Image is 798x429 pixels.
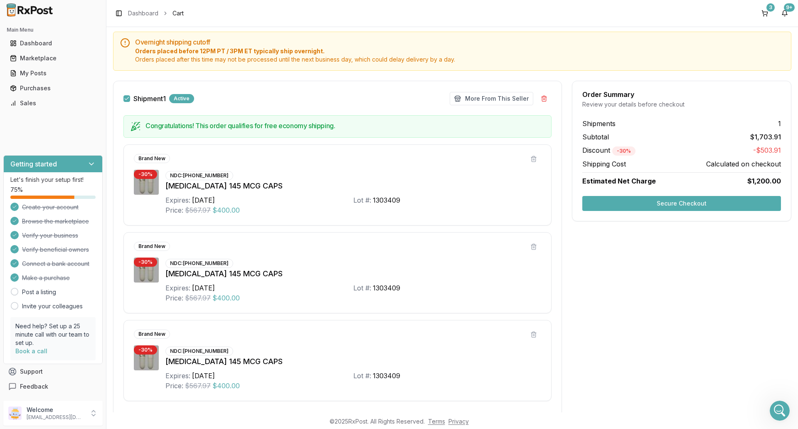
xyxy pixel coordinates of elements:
[10,84,96,92] div: Purchases
[185,381,211,391] span: $567.97
[40,10,83,19] p: Active 30m ago
[130,3,146,19] button: Home
[20,382,48,391] span: Feedback
[165,293,183,303] div: Price:
[3,379,103,394] button: Feedback
[22,288,56,296] a: Post a listing
[133,95,166,102] label: Shipment 1
[770,401,790,421] iframe: Intercom live chat
[13,81,16,89] div: ?
[353,283,371,293] div: Lot #:
[10,39,96,47] div: Dashboard
[3,364,103,379] button: Support
[747,176,781,186] span: $1,200.00
[10,186,23,194] span: 75 %
[582,159,626,169] span: Shipping Cost
[30,217,160,243] div: we already have a [MEDICAL_DATA] 3 in the cart, looking for 1 more
[7,32,160,57] div: JEFFREY says…
[582,100,781,109] div: Review your details before checkout
[185,293,211,303] span: $567.97
[165,180,541,192] div: [MEDICAL_DATA] 145 MCG CAPS
[7,36,99,51] a: Dashboard
[165,356,541,367] div: [MEDICAL_DATA] 145 MCG CAPS
[3,37,103,50] button: Dashboard
[22,260,89,268] span: Connect a bank account
[165,268,541,280] div: [MEDICAL_DATA] 145 MCG CAPS
[134,154,170,163] div: Brand New
[13,188,130,205] div: 2 x [MEDICAL_DATA] 3mg and 1 MOunjaro 15mg ?
[136,101,160,119] div: yes
[7,57,36,76] div: Just 1
[22,231,78,240] span: Verify your business
[3,67,103,80] button: My Posts
[26,273,33,279] button: Emoji picker
[428,418,445,425] a: Terms
[7,101,160,126] div: JEFFREY says…
[212,293,240,303] span: $400.00
[128,9,184,17] nav: breadcrumb
[7,244,160,269] div: JEFFREY says…
[135,47,784,55] span: Orders placed before 12PM PT / 3PM ET typically ship overnight.
[353,195,371,205] div: Lot #:
[146,3,161,18] div: Close
[15,347,47,355] a: Book a call
[165,371,190,381] div: Expires:
[79,244,160,262] div: and yes 1 mounjaro 15
[450,92,533,105] button: More From This Seller
[134,258,157,267] div: - 30 %
[185,205,211,215] span: $567.97
[27,406,84,414] p: Welcome
[39,273,46,279] button: Gif picker
[10,159,57,169] h3: Getting started
[373,195,400,205] div: 1303409
[612,146,635,156] div: - 30 %
[134,330,170,339] div: Brand New
[753,145,781,156] span: -$503.91
[134,170,157,179] div: - 30 %
[766,3,775,12] div: 3
[706,159,781,169] span: Calculated on checkout
[7,81,99,96] a: Purchases
[145,122,544,129] h5: Congratulations! This order qualifies for free economy shipping.
[165,205,183,215] div: Price:
[534,411,552,419] div: 3 items
[22,245,89,254] span: Verify beneficial owners
[143,269,156,283] button: Send a message…
[7,217,160,244] div: JEFFREY says…
[373,371,400,381] div: 1303409
[3,97,103,110] button: Sales
[758,7,771,20] button: 3
[172,9,184,17] span: Cart
[373,283,400,293] div: 1303409
[3,82,103,95] button: Purchases
[7,96,99,111] a: Sales
[40,4,94,10] h1: [PERSON_NAME]
[582,177,656,185] span: Estimated Net Charge
[351,411,406,419] div: Shipment Summary
[582,132,609,142] span: Subtotal
[13,62,30,71] div: Just 1
[212,205,240,215] span: $400.00
[7,184,160,216] div: Manuel says…
[582,91,781,98] div: Order Summary
[27,414,84,421] p: [EMAIL_ADDRESS][DOMAIN_NAME]
[192,195,215,205] div: [DATE]
[7,57,160,77] div: Manuel says…
[192,371,215,381] div: [DATE]
[165,283,190,293] div: Expires:
[13,273,20,279] button: Upload attachment
[82,32,160,51] div: Mounjaro 15mg/0.5ml
[7,51,99,66] a: Marketplace
[10,99,96,107] div: Sales
[10,176,96,184] p: Let's finish your setup first!
[165,171,233,180] div: NDC: [PHONE_NUMBER]
[22,217,89,226] span: Browse the marketplace
[7,27,99,33] h2: Main Menu
[10,54,96,62] div: Marketplace
[3,3,57,17] img: RxPost Logo
[128,9,158,17] a: Dashboard
[165,381,183,391] div: Price:
[165,347,233,356] div: NDC: [PHONE_NUMBER]
[37,156,153,172] div: was there another [MEDICAL_DATA] you could get by chance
